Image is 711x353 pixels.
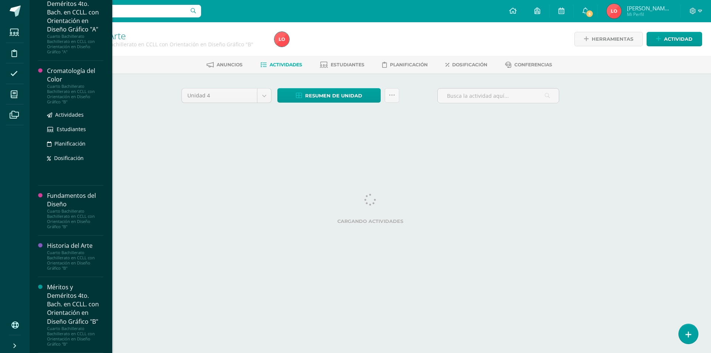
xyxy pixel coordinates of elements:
label: Cargando actividades [181,219,559,224]
span: Planificación [54,140,86,147]
div: Cuarto Bachillerato Bachillerato en CCLL con Orientación en Diseño Gráfico "B" [47,84,103,104]
input: Busca un usuario... [34,5,201,17]
span: Conferencias [514,62,552,67]
span: Dosificación [452,62,487,67]
a: Fundamentos del DiseñoCuarto Bachillerato Bachillerato en CCLL con Orientación en Diseño Gráfico "B" [47,192,103,229]
span: Herramientas [592,32,633,46]
div: Cuarto Bachillerato Bachillerato en CCLL con Orientación en Diseño Gráfico "A" [47,34,103,54]
div: Cuarto Bachillerato Bachillerato en CCLL con Orientación en Diseño Gráfico "B" [47,250,103,271]
a: Unidad 4 [182,89,271,103]
span: Actividades [55,111,84,118]
span: Unidad 4 [187,89,251,103]
span: Estudiantes [57,126,86,133]
div: Cuarto Bachillerato Bachillerato en CCLL con Orientación en Diseño Gráfico "B" [47,326,103,347]
a: Méritos y Deméritos 4to. Bach. en CCLL. con Orientación en Diseño Gráfico "B"Cuarto Bachillerato ... [47,283,103,347]
span: Anuncios [217,62,243,67]
input: Busca la actividad aquí... [438,89,559,103]
a: Dosificación [445,59,487,71]
span: Planificación [390,62,428,67]
span: Actividad [664,32,692,46]
div: Historia del Arte [47,242,103,250]
a: Anuncios [207,59,243,71]
img: 1a4455a17abe8e661e4fee09cdba458f.png [274,32,289,47]
div: Cromatología del Color [47,67,103,84]
span: Resumen de unidad [305,89,362,103]
a: Estudiantes [320,59,364,71]
a: Planificación [382,59,428,71]
a: Estudiantes [47,125,103,133]
h1: Historia del Arte [58,30,266,41]
div: Cuarto Bachillerato Bachillerato en CCLL con Orientación en Diseño Gráfico 'B' [58,41,266,48]
span: 5 [585,10,594,18]
span: Actividades [270,62,302,67]
span: Dosificación [54,154,84,161]
div: Fundamentos del Diseño [47,192,103,209]
a: Cromatología del ColorCuarto Bachillerato Bachillerato en CCLL con Orientación en Diseño Gráfico "B" [47,67,103,104]
a: Conferencias [505,59,552,71]
a: Resumen de unidad [277,88,381,103]
a: Dosificación [47,154,103,162]
div: Cuarto Bachillerato Bachillerato en CCLL con Orientación en Diseño Gráfico "B" [47,209,103,229]
a: Actividades [260,59,302,71]
a: Actividad [647,32,702,46]
img: 1a4455a17abe8e661e4fee09cdba458f.png [607,4,621,19]
span: Estudiantes [331,62,364,67]
span: Mi Perfil [627,11,671,17]
a: Planificación [47,139,103,148]
a: Herramientas [574,32,643,46]
a: Historia del ArteCuarto Bachillerato Bachillerato en CCLL con Orientación en Diseño Gráfico "B" [47,242,103,271]
span: [PERSON_NAME] de [PERSON_NAME] [627,4,671,12]
div: Méritos y Deméritos 4to. Bach. en CCLL. con Orientación en Diseño Gráfico "B" [47,283,103,326]
a: Actividades [47,110,103,119]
